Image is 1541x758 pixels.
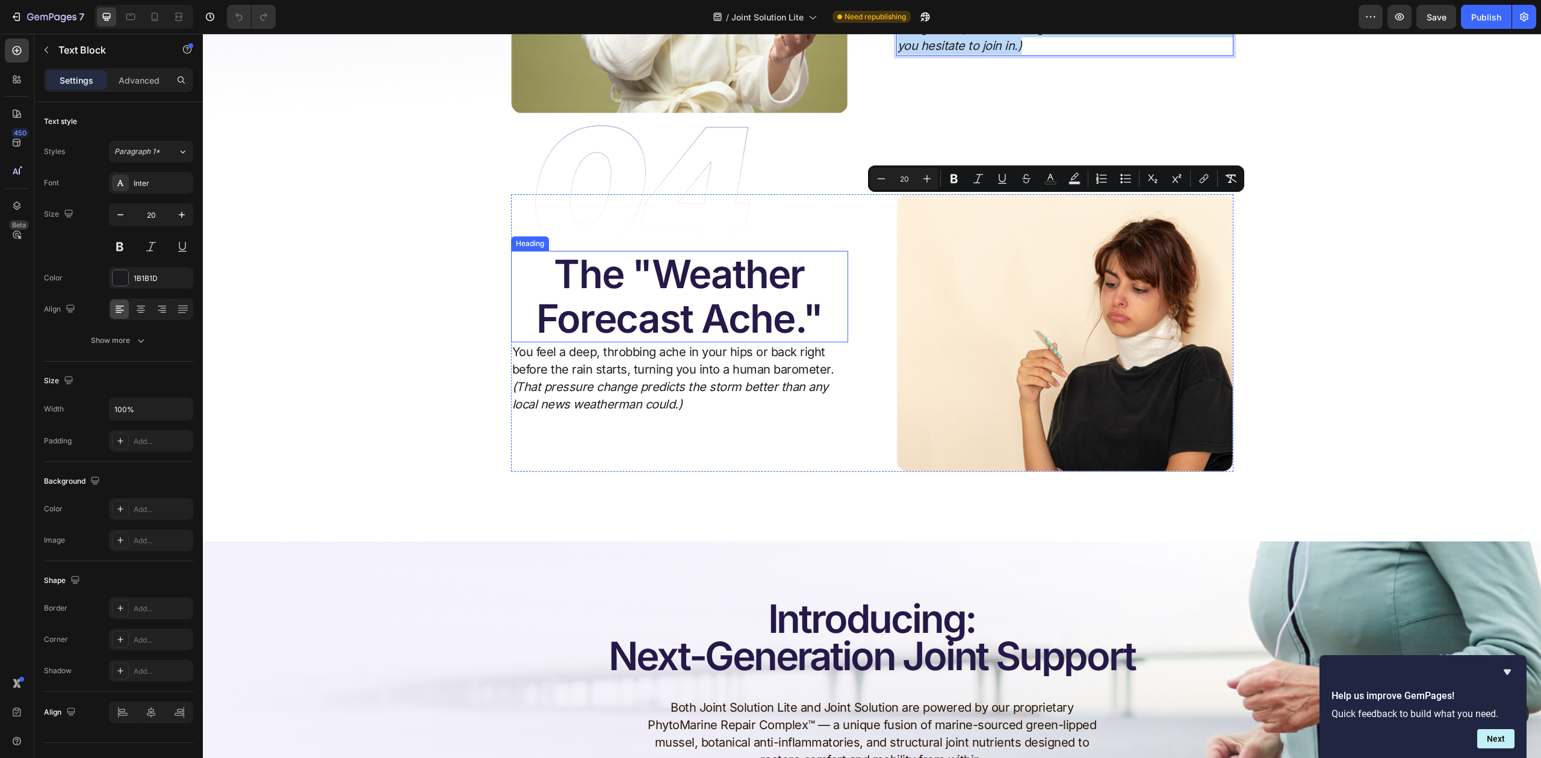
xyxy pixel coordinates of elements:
[134,436,190,447] div: Add...
[309,346,625,378] i: (That pressure change predicts the storm better than any local news weatherman could.)
[693,161,1031,438] img: gempages_485437318400836862-00b8aaa8-a2d3-4982-b824-7e6cc991114b.png
[1416,5,1456,29] button: Save
[1332,665,1515,748] div: Help us improve GemPages!
[134,603,190,614] div: Add...
[44,573,82,589] div: Shape
[134,178,190,189] div: Inter
[309,310,644,380] p: You feel a deep, throbbing ache in your hips or back right before the rain starts, turning you in...
[44,665,72,676] div: Shadow
[134,504,190,515] div: Add...
[44,704,78,721] div: Align
[1461,5,1512,29] button: Publish
[134,666,190,677] div: Add...
[134,273,190,284] div: 1B1B1D
[44,330,193,351] button: Show more
[91,334,147,347] div: Show more
[79,10,84,24] p: 7
[44,116,77,127] div: Text style
[44,504,63,514] div: Color
[134,635,190,646] div: Add...
[9,220,29,230] div: Beta
[332,91,547,218] img: gempages_485437318400836862-5bb923f4-06c1-4591-b503-157a408687f3.png
[119,74,160,87] p: Advanced
[44,404,64,414] div: Width
[44,301,78,318] div: Align
[868,165,1244,192] div: Editor contextual toolbar
[134,535,190,546] div: Add...
[228,565,1111,642] h2: Introducing: Next-Generation Joint Support
[109,141,193,162] button: Paragraph 1*
[203,34,1541,758] iframe: Design area
[60,74,93,87] p: Settings
[731,11,804,23] span: Joint Solution Lite
[5,5,90,29] button: 7
[58,43,161,57] p: Text Block
[11,128,29,138] div: 450
[1332,689,1515,703] h2: Help us improve GemPages!
[44,206,76,223] div: Size
[44,373,76,389] div: Size
[44,473,102,490] div: Background
[1427,12,1446,22] span: Save
[845,11,906,22] span: Need republishing
[229,665,1110,683] p: Both Joint Solution Lite and Joint Solution are powered by our proprietary
[229,700,1110,718] p: mussel, botanical anti-inflammatories, and structural joint nutrients designed to
[44,273,63,283] div: Color
[1471,11,1501,23] div: Publish
[44,436,72,446] div: Padding
[1477,729,1515,748] button: Next question
[229,683,1110,700] p: PhytoMarine Repair Complex™ — a unique fusion of marine-sourced green-lipped
[44,603,67,614] div: Border
[44,177,59,188] div: Font
[1332,708,1515,719] p: Quick feedback to build what you need.
[229,718,1110,735] p: restore comfort and mobility from within.
[110,398,193,420] input: Auto
[44,535,65,546] div: Image
[114,146,160,157] span: Paragraph 1*
[44,634,68,645] div: Corner
[311,205,344,215] div: Heading
[44,146,65,157] div: Styles
[227,5,276,29] div: Undo/Redo
[1500,665,1515,679] button: Hide survey
[726,11,729,23] span: /
[308,217,645,309] h2: The "Weather Forecast Ache."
